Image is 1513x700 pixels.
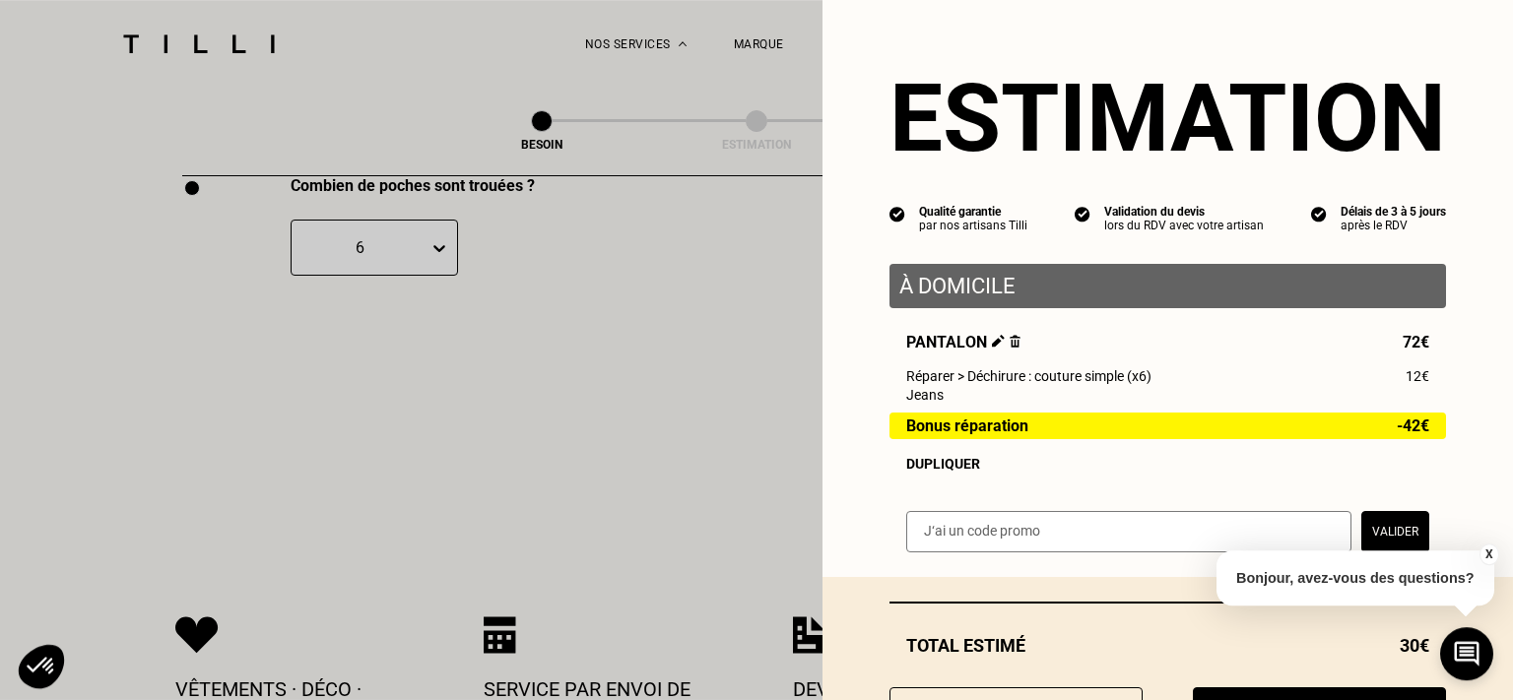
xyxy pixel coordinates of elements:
div: par nos artisans Tilli [919,219,1027,232]
section: Estimation [889,63,1446,173]
div: Validation du devis [1104,205,1264,219]
img: Supprimer [1010,335,1020,348]
button: X [1479,543,1498,565]
span: -42€ [1397,417,1429,434]
p: À domicile [899,274,1436,298]
div: Total estimé [889,635,1446,656]
img: icon list info [889,205,905,223]
span: Bonus réparation [906,417,1028,434]
div: Délais de 3 à 5 jours [1341,205,1446,219]
button: Valider [1361,511,1429,552]
div: après le RDV [1341,219,1446,232]
span: 12€ [1406,368,1429,384]
img: icon list info [1075,205,1090,223]
span: 30€ [1400,635,1429,656]
span: Jeans [906,387,944,403]
input: J‘ai un code promo [906,511,1351,552]
div: lors du RDV avec votre artisan [1104,219,1264,232]
p: Bonjour, avez-vous des questions? [1217,550,1494,605]
span: Pantalon [906,333,1020,351]
img: icon list info [1311,205,1327,223]
span: Réparer > Déchirure : couture simple (x6) [906,368,1151,384]
img: Éditer [992,335,1005,348]
div: Dupliquer [906,456,1429,472]
div: Qualité garantie [919,205,1027,219]
span: 72€ [1403,333,1429,351]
